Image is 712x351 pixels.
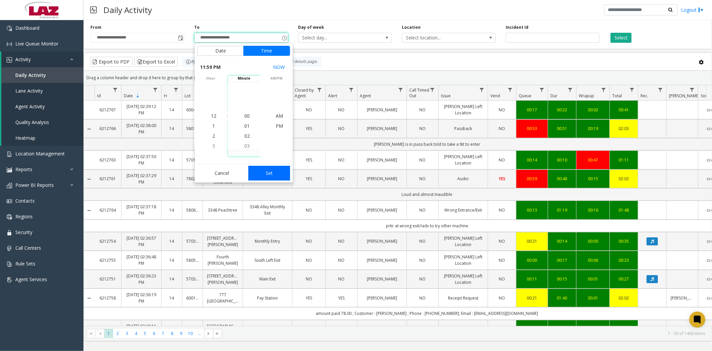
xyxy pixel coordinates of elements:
[126,122,157,135] a: [DATE] 02:38:00 PM
[98,295,117,301] a: 6212758
[552,276,572,282] div: 00:15
[499,238,505,244] span: NO
[296,175,321,182] a: YES
[580,276,606,282] a: 00:01
[315,85,324,94] a: Closed by Agent Filter Menu
[186,257,199,263] a: 580542
[207,207,239,213] a: 3348 Peachtree
[15,260,35,267] span: Rule Sets
[552,157,572,163] div: 00:10
[15,135,35,141] span: Heatmap
[247,257,288,263] a: South Left Exit
[580,175,606,182] a: 00:15
[580,125,606,132] a: 00:19
[186,175,199,182] a: 780264
[186,107,199,113] a: 600415
[306,157,312,163] span: YES
[552,257,572,263] a: 00:17
[7,199,12,204] img: 'icon'
[580,157,606,163] div: 00:47
[492,276,512,282] a: NO
[296,157,321,163] a: YES
[247,295,288,301] a: Pay Station
[411,107,434,113] a: NO
[270,61,287,73] button: Select now
[362,107,403,113] a: [PERSON_NAME]
[1,67,83,83] a: Daily Activity
[614,257,634,263] div: 00:23
[98,157,117,163] a: 6212763
[520,125,544,132] a: 00:53
[1,83,83,99] a: Lane Activity
[228,76,260,81] span: minute
[126,235,157,248] a: [DATE] 02:36:57 PM
[306,207,312,213] span: NO
[172,85,181,94] a: H Filter Menu
[200,63,221,72] span: 11:59 PM
[15,56,31,63] span: Activity
[150,329,159,338] span: Page 6
[580,257,606,263] div: 00:06
[186,125,199,132] a: 580119
[580,295,606,301] a: 00:01
[492,207,512,213] a: NO
[111,85,120,94] a: Id Filter Menu
[7,261,12,267] img: 'icon'
[306,257,312,263] span: NO
[330,175,353,182] a: NO
[113,329,122,338] span: Page 2
[124,93,133,99] span: Date
[296,257,321,263] a: NO
[506,85,515,94] a: Vend Filter Menu
[520,207,544,213] div: 00:13
[164,93,167,99] span: H
[15,213,33,220] span: Regions
[84,296,94,301] a: Collapse Details
[15,103,45,110] span: Agent Activity
[126,254,157,266] a: [DATE] 02:36:48 PM
[520,257,544,263] a: 00:00
[306,176,312,182] span: YES
[599,85,608,94] a: Wrapup Filter Menu
[614,157,634,163] a: 01:11
[298,33,373,42] span: Select day...
[552,125,572,132] a: 00:51
[298,24,324,30] label: Day of week
[671,295,694,301] a: [PERSON_NAME]
[552,238,572,244] a: 00:14
[411,276,434,282] a: NO
[296,276,321,282] a: NO
[614,125,634,132] a: 02:03
[213,329,222,338] span: Go to the last page
[166,257,178,263] a: 14
[195,76,227,81] span: hour
[552,207,572,213] a: 01:19
[280,33,288,42] span: Toggle popup
[126,153,157,166] a: [DATE] 02:37:50 PM
[84,85,712,326] div: Data table
[248,166,290,181] button: Set
[330,295,353,301] a: YES
[362,207,403,213] a: [PERSON_NAME]
[492,295,512,301] a: NO
[260,76,293,81] span: AM/PM
[580,238,606,244] div: 00:00
[166,107,178,113] a: 14
[306,126,312,131] span: YES
[177,329,186,338] span: Page 9
[90,57,133,67] button: Export to PDF
[362,276,403,282] a: [PERSON_NAME]
[159,329,168,338] span: Page 7
[580,107,606,113] div: 00:02
[614,276,634,282] a: 00:27
[7,214,12,220] img: 'icon'
[443,295,484,301] a: Receipt Request
[15,40,58,47] span: Live Queue Monitor
[411,175,434,182] a: NO
[126,323,157,336] a: [DATE] 02:36:11 PM
[126,291,157,304] a: [DATE] 02:36:19 PM
[330,276,353,282] a: NO
[614,175,634,182] a: 02:02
